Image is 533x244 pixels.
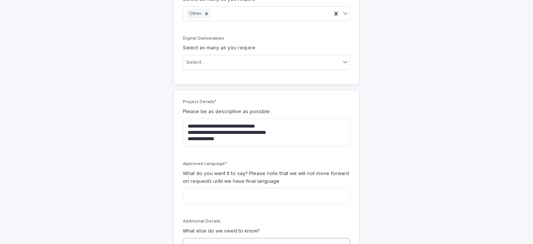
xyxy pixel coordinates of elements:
div: Select... [186,59,205,66]
p: Select as many as you require. [183,44,350,52]
p: What do you want it to say? Please note that we will not move forward on requests until we have f... [183,170,350,185]
span: Digital Deliverables [183,36,224,41]
div: Other [187,9,202,19]
p: What else do we need to know? [183,227,350,235]
p: Please be as descriptive as possible. [183,108,350,116]
span: Additional Details [183,219,221,224]
span: Approved Language [183,162,227,166]
span: Project Details [183,100,217,104]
